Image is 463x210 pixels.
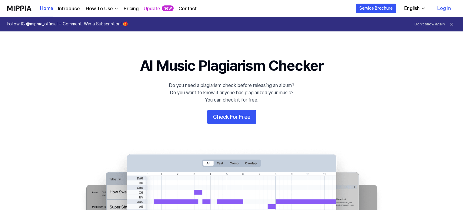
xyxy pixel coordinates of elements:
div: Do you need a plagiarism check before releasing an album? Do you want to know if anyone has plagi... [169,82,294,104]
h1: Follow IG @mippia_official + Comment, Win a Subscription! 🎁 [7,21,128,27]
button: English [399,2,429,15]
a: Pricing [124,5,139,12]
button: How To Use [85,5,119,12]
button: Check For Free [207,110,256,124]
a: Contact [178,5,197,12]
div: How To Use [85,5,114,12]
a: Update [144,5,160,12]
div: English [403,5,421,12]
button: Service Brochure [356,4,396,13]
h1: AI Music Plagiarism Checker [140,56,323,76]
div: new [162,5,174,11]
button: Don't show again [415,22,445,27]
a: Introduce [58,5,80,12]
a: Home [40,0,53,17]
